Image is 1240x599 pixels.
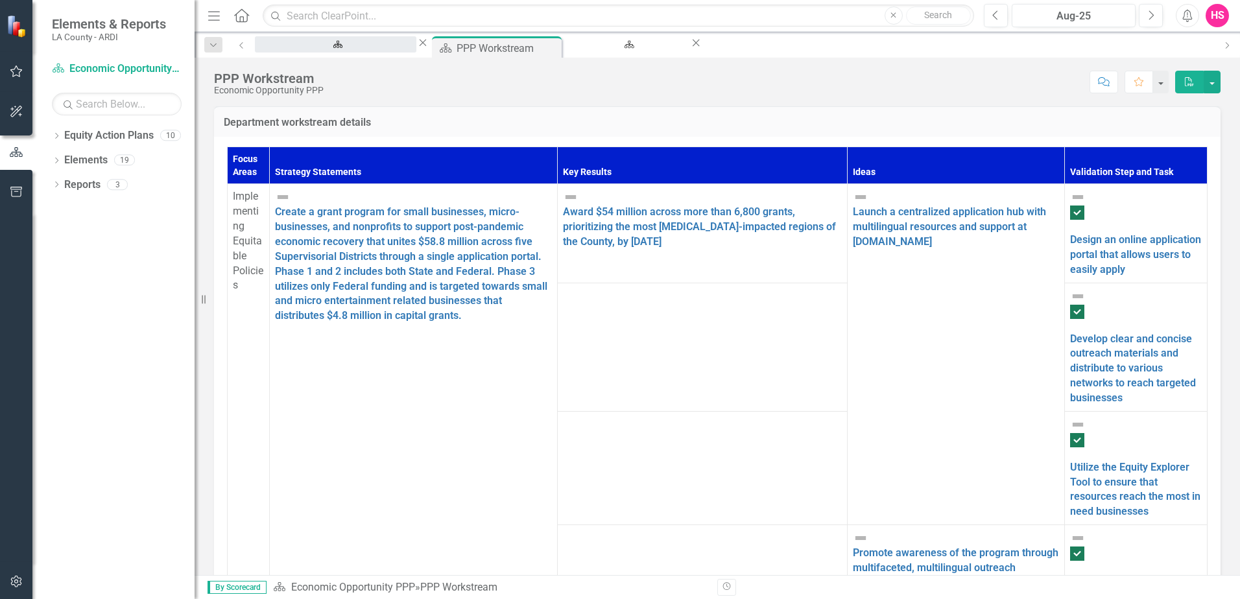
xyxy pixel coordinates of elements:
input: Search Below... [52,93,182,115]
img: Not Defined [1070,417,1086,432]
a: Develop clear and concise outreach materials and distribute to various networks to reach targeted... [1070,333,1196,404]
div: Strategy Statements [275,165,552,178]
button: Search [906,6,971,25]
div: Key Results [563,165,842,178]
td: Double-Click to Edit Right Click for Context Menu [1065,184,1208,283]
div: Economic Opportunity Welcome Page [267,49,405,65]
div: 3 [107,179,128,190]
span: Elements & Reports [52,16,166,32]
td: Double-Click to Edit Right Click for Context Menu [1065,283,1208,411]
div: PPP Workstream [214,71,324,86]
img: Not Defined [1070,288,1086,304]
div: Economic Opportunity PPP [214,86,324,95]
input: Search ClearPoint... [263,5,974,27]
div: PPP Workstream [457,40,558,56]
button: Aug-25 [1012,4,1136,27]
td: Double-Click to Edit Right Click for Context Menu [557,184,847,283]
div: 10 [160,130,181,141]
div: Focus Areas [233,152,264,178]
span: By Scorecard [208,581,267,594]
a: Create a grant program for small businesses, micro-businesses, and nonprofits to support post-pan... [275,206,547,322]
a: Climate Survey Workstream [564,36,689,53]
a: Design an online application portal that allows users to easily apply [1070,233,1201,276]
span: Search [924,10,952,20]
img: Not Defined [1070,189,1086,205]
a: Launch a centralized application hub with multilingual resources and support at [DOMAIN_NAME] [853,206,1046,248]
span: Implementing Equitable Policies [233,190,263,291]
a: Economic Opportunity PPP [52,62,182,76]
div: 19 [114,155,135,166]
button: HS [1206,4,1229,27]
small: LA County - ARDI [52,32,166,42]
img: Not Defined [853,530,868,546]
a: Equity Action Plans [64,128,154,143]
a: Award $54 million across more than 6,800 grants, prioritizing the most [MEDICAL_DATA]-impacted re... [563,206,836,248]
div: Ideas [853,165,1060,178]
a: Elements [64,153,108,168]
img: ClearPoint Strategy [6,14,30,38]
img: Not Defined [563,189,578,205]
div: Validation Step and Task [1070,165,1202,178]
img: Not Defined [275,189,291,205]
h3: Department workstream details [224,117,1211,128]
img: Not Defined [1070,530,1086,546]
div: Climate Survey Workstream [576,49,678,65]
td: Double-Click to Edit Right Click for Context Menu [1065,411,1208,524]
img: Not Defined [853,189,868,205]
div: PPP Workstream [420,581,497,593]
a: Utilize the Equity Explorer Tool to ensure that resources reach the most in need businesses [1070,461,1200,518]
div: » [273,580,708,595]
div: Aug-25 [1016,8,1131,24]
td: Double-Click to Edit Right Click for Context Menu [847,184,1065,525]
a: Economic Opportunity PPP [291,581,415,593]
a: Reports [64,178,101,193]
a: Economic Opportunity Welcome Page [255,36,416,53]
